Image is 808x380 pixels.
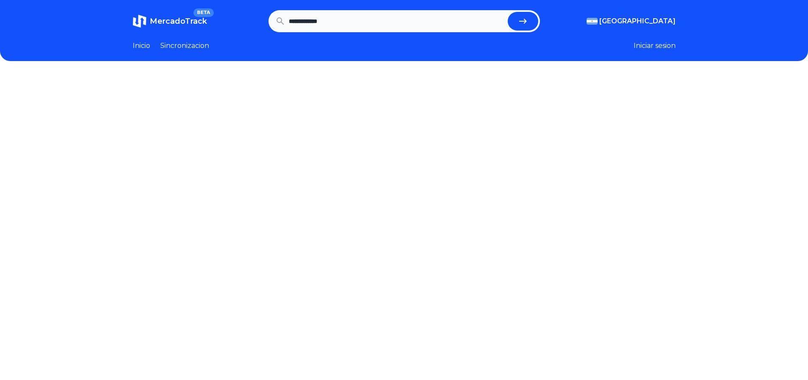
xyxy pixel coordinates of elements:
a: MercadoTrackBETA [133,14,207,28]
img: MercadoTrack [133,14,146,28]
span: [GEOGRAPHIC_DATA] [599,16,676,26]
img: Argentina [587,18,598,25]
button: Iniciar sesion [634,41,676,51]
a: Inicio [133,41,150,51]
a: Sincronizacion [160,41,209,51]
button: [GEOGRAPHIC_DATA] [587,16,676,26]
span: MercadoTrack [150,17,207,26]
span: BETA [193,8,213,17]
